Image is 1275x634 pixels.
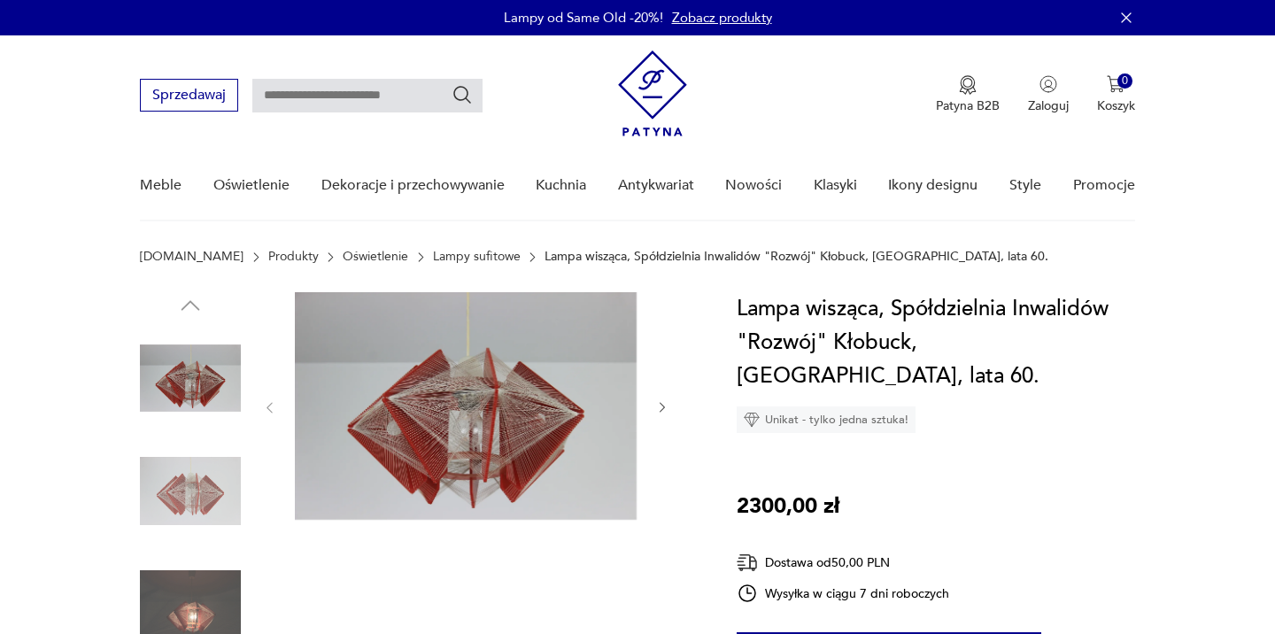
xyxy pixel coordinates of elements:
a: Ikona medaluPatyna B2B [936,75,1000,114]
button: Szukaj [452,84,473,105]
img: Ikona medalu [959,75,977,95]
p: Lampy od Same Old -20%! [504,9,663,27]
a: Produkty [268,250,319,264]
a: Ikony designu [888,151,977,220]
div: Unikat - tylko jedna sztuka! [737,406,916,433]
a: Kuchnia [536,151,586,220]
a: Nowości [725,151,782,220]
a: Oświetlenie [343,250,408,264]
a: Promocje [1073,151,1135,220]
button: 0Koszyk [1097,75,1135,114]
a: Oświetlenie [213,151,290,220]
a: Lampy sufitowe [433,250,521,264]
img: Zdjęcie produktu Lampa wisząca, Spółdzielnia Inwalidów "Rozwój" Kłobuck, Polska, lata 60. [295,292,637,520]
button: Patyna B2B [936,75,1000,114]
a: Antykwariat [618,151,694,220]
p: 2300,00 zł [737,490,839,523]
a: Dekoracje i przechowywanie [321,151,505,220]
img: Ikona koszyka [1107,75,1124,93]
img: Ikonka użytkownika [1039,75,1057,93]
a: Sprzedawaj [140,90,238,103]
button: Zaloguj [1028,75,1069,114]
img: Patyna - sklep z meblami i dekoracjami vintage [618,50,687,136]
h1: Lampa wisząca, Spółdzielnia Inwalidów "Rozwój" Kłobuck, [GEOGRAPHIC_DATA], lata 60. [737,292,1134,393]
img: Zdjęcie produktu Lampa wisząca, Spółdzielnia Inwalidów "Rozwój" Kłobuck, Polska, lata 60. [140,441,241,542]
button: Sprzedawaj [140,79,238,112]
img: Ikona dostawy [737,552,758,574]
p: Lampa wisząca, Spółdzielnia Inwalidów "Rozwój" Kłobuck, [GEOGRAPHIC_DATA], lata 60. [545,250,1048,264]
div: Dostawa od 50,00 PLN [737,552,949,574]
a: Zobacz produkty [672,9,772,27]
div: Wysyłka w ciągu 7 dni roboczych [737,583,949,604]
a: Style [1009,151,1041,220]
div: 0 [1117,73,1132,89]
a: [DOMAIN_NAME] [140,250,243,264]
p: Zaloguj [1028,97,1069,114]
a: Klasyki [814,151,857,220]
img: Zdjęcie produktu Lampa wisząca, Spółdzielnia Inwalidów "Rozwój" Kłobuck, Polska, lata 60. [140,328,241,429]
a: Meble [140,151,182,220]
p: Patyna B2B [936,97,1000,114]
img: Ikona diamentu [744,412,760,428]
p: Koszyk [1097,97,1135,114]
